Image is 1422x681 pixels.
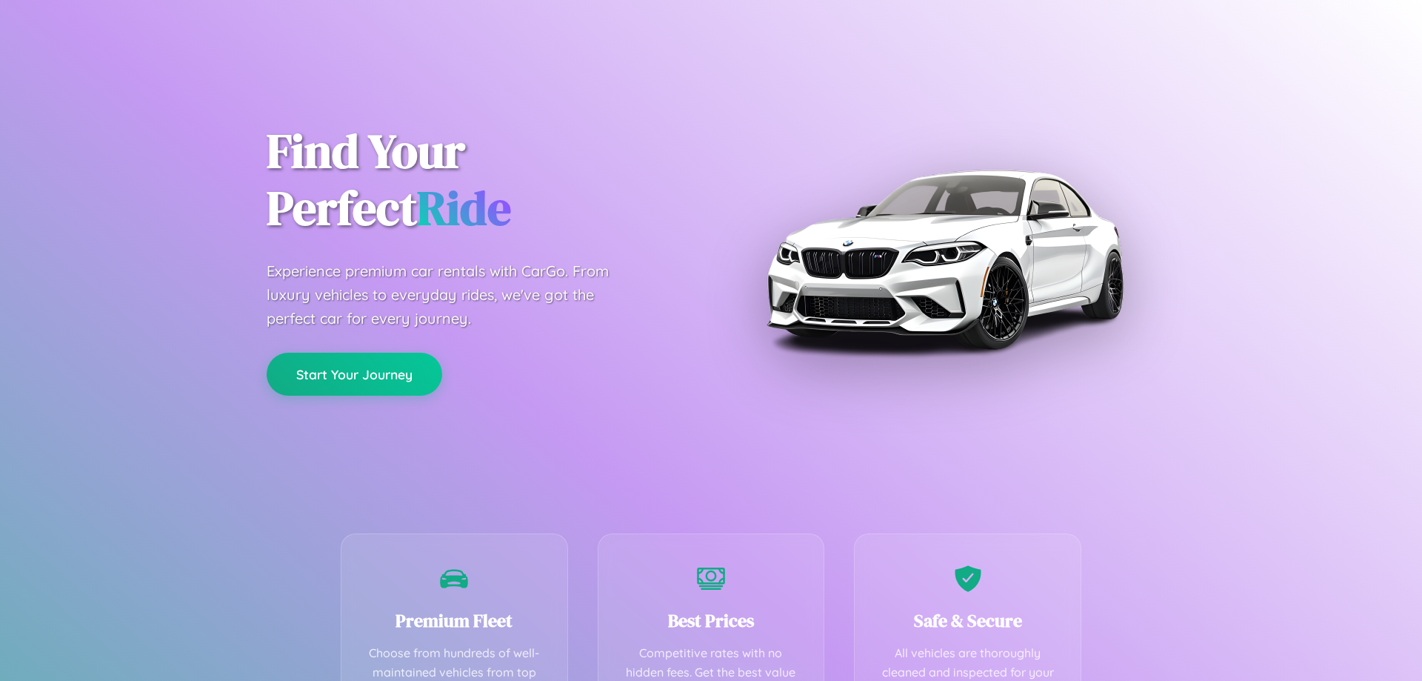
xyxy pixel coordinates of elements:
[417,176,511,240] span: Ride
[877,608,1058,633] h3: Safe & Secure
[759,74,1129,445] img: Premium BMW car rental vehicle
[267,259,637,330] p: Experience premium car rentals with CarGo. From luxury vehicles to everyday rides, we've got the ...
[621,608,802,633] h3: Best Prices
[267,353,442,396] button: Start Your Journey
[267,123,689,237] h1: Find Your Perfect
[364,608,545,633] h3: Premium Fleet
